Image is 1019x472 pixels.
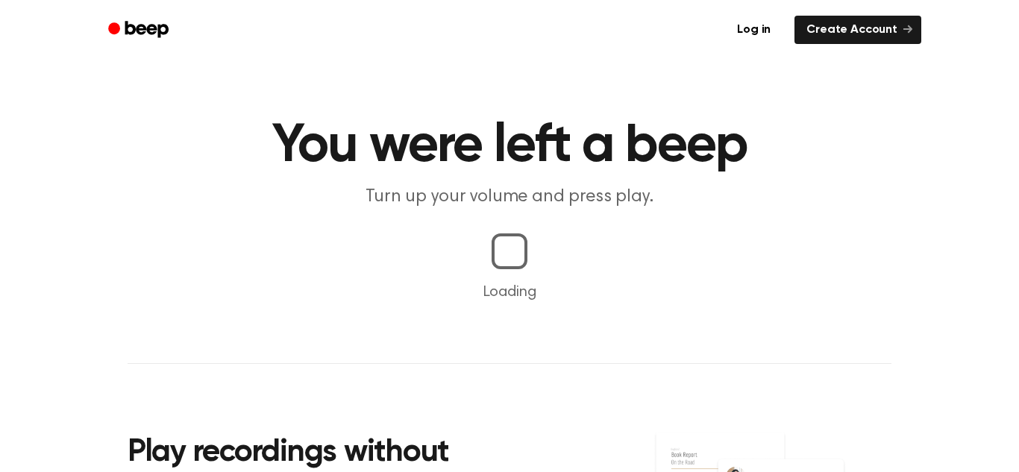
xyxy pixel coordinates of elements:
p: Turn up your volume and press play. [223,185,796,210]
a: Log in [722,13,786,47]
h1: You were left a beep [128,119,891,173]
a: Beep [98,16,182,45]
p: Loading [18,281,1001,303]
a: Create Account [794,16,921,44]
